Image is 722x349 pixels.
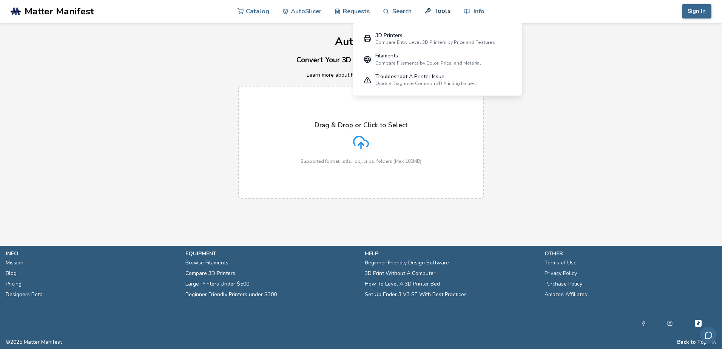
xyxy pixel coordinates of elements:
a: Amazon Affiliates [545,289,587,300]
a: Beginner Friendly Design Software [365,258,449,268]
a: Terms of Use [545,258,577,268]
div: Troubleshoot A Printer Issue [375,74,476,80]
div: Compare Filaments by Color, Price, and Material [375,60,481,66]
a: 3D PrintersCompare Entry Level 3D Printers by Price and Features [358,28,517,49]
a: Designers Beta [6,289,43,300]
a: Instagram [667,319,673,328]
a: How To Level A 3D Printer Bed [365,279,440,289]
div: Quickly Diagnose Common 3D Printing Issues [375,81,476,86]
p: help [365,250,537,258]
span: Matter Manifest [25,6,94,17]
a: Large Printers Under $500 [185,279,249,289]
button: Back to Top [677,339,707,345]
a: Browse Filaments [185,258,228,268]
div: Filaments [375,53,481,59]
a: Compare 3D Printers [185,268,235,279]
a: FilamentsCompare Filaments by Color, Price, and Material [358,49,517,70]
a: Beginner Friendly Printers under $300 [185,289,277,300]
p: info [6,250,178,258]
a: Set Up Ender 3 V3 SE With Best Practices [365,289,467,300]
p: equipment [185,250,358,258]
a: Facebook [641,319,646,328]
button: Send feedback via email [700,327,717,344]
a: Blog [6,268,17,279]
a: 3D Print Without A Computer [365,268,435,279]
p: Supported format: .stls, .obj, .zips, folders (Max 100MB) [301,159,421,164]
button: Sign In [682,4,711,19]
div: Compare Entry Level 3D Printers by Price and Features [375,40,495,45]
a: Tiktok [694,319,703,328]
a: Pricing [6,279,22,289]
a: Privacy Policy [545,268,577,279]
span: © 2025 Matter Manifest [6,339,62,345]
a: RSS Feed [711,339,716,345]
a: Troubleshoot A Printer IssueQuickly Diagnose Common 3D Printing Issues [358,69,517,90]
p: other [545,250,717,258]
a: Purchase Policy [545,279,582,289]
div: 3D Printers [375,32,495,39]
a: Mission [6,258,23,268]
p: Drag & Drop or Click to Select [315,121,407,129]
